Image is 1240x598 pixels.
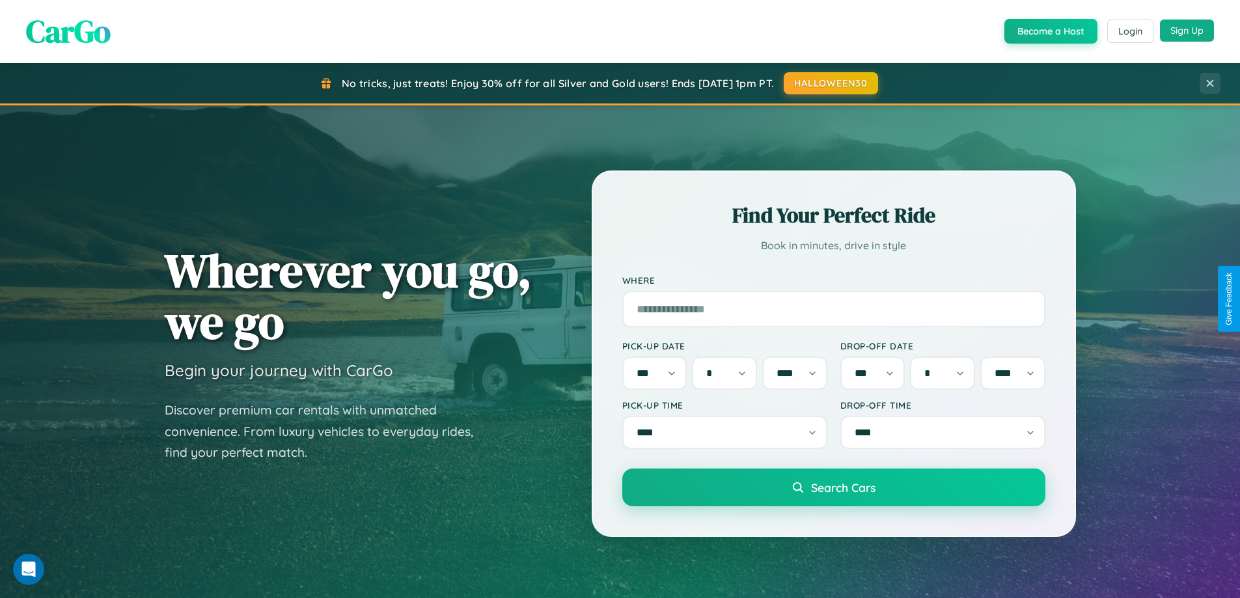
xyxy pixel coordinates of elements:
label: Where [622,275,1045,286]
iframe: Intercom live chat [13,554,44,585]
button: Login [1107,20,1153,43]
label: Drop-off Time [840,400,1045,411]
button: HALLOWEEN30 [784,72,878,94]
label: Pick-up Date [622,340,827,351]
p: Discover premium car rentals with unmatched convenience. From luxury vehicles to everyday rides, ... [165,400,490,463]
span: Search Cars [811,480,875,495]
h1: Wherever you go, we go [165,245,532,347]
button: Become a Host [1004,19,1097,44]
h3: Begin your journey with CarGo [165,360,393,380]
span: No tricks, just treats! Enjoy 30% off for all Silver and Gold users! Ends [DATE] 1pm PT. [342,77,774,90]
button: Sign Up [1160,20,1214,42]
span: CarGo [26,10,111,53]
div: Give Feedback [1224,273,1233,325]
button: Search Cars [622,469,1045,506]
label: Drop-off Date [840,340,1045,351]
p: Book in minutes, drive in style [622,236,1045,255]
label: Pick-up Time [622,400,827,411]
h2: Find Your Perfect Ride [622,201,1045,230]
